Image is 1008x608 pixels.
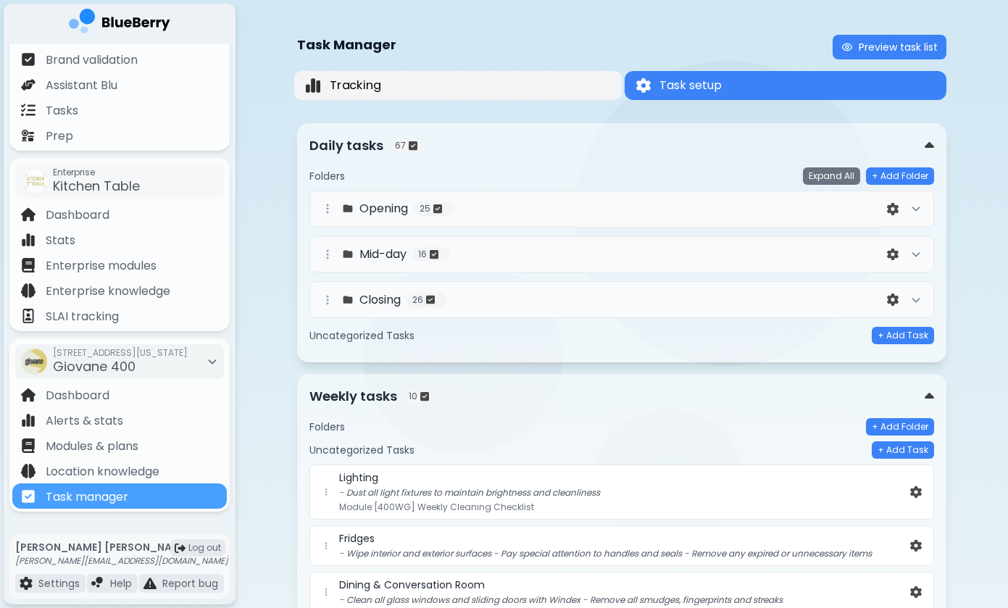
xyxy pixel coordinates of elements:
[46,308,119,325] p: SLAI tracking
[866,418,934,436] button: + Add Folder
[15,541,228,554] p: [PERSON_NAME] [PERSON_NAME]
[69,9,170,38] img: company logo
[359,246,407,263] h4: Mid-day
[803,167,860,185] button: Expand All
[46,463,159,480] p: Location knowledge
[833,35,946,59] button: Preview task list
[309,420,345,433] h5: Folders
[46,232,75,249] p: Stats
[309,386,397,407] p: Weekly tasks
[339,548,907,559] p: - Wipe interior and exterior surfaces - Pay special attention to handles and seals - Remove any e...
[309,170,345,183] h5: Folders
[162,577,218,590] p: Report bug
[21,438,36,453] img: file icon
[188,542,221,554] span: Log out
[21,413,36,428] img: file icon
[20,577,33,590] img: file icon
[21,489,36,504] img: file icon
[887,203,899,215] img: settings
[925,138,934,154] img: down chevron
[418,249,427,260] span: 16
[46,207,109,224] p: Dashboard
[306,77,320,93] img: Tracking
[420,203,430,215] span: 25
[53,357,136,375] span: Giovane 400
[15,555,228,567] p: [PERSON_NAME][EMAIL_ADDRESS][DOMAIN_NAME]
[359,291,401,309] h4: Closing
[46,412,123,430] p: Alerts & stats
[412,294,423,306] span: 26
[430,249,438,259] img: tasks
[46,283,170,300] p: Enterprise knowledge
[339,578,485,591] span: Dining & Conversation Room
[46,51,138,69] p: Brand validation
[339,501,907,513] p: Module: [400WG] Weekly Cleaning Checklist
[309,136,383,156] p: Daily tasks
[339,594,907,606] p: - Clean all glass windows and sliding doors with Windex - Remove all smudges, fingerprints and st...
[659,77,722,94] span: Task setup
[342,249,354,260] img: folder
[46,438,138,455] p: Modules & plans
[21,103,36,117] img: file icon
[339,487,907,499] p: - Dust all light fixtures to maintain brightness and cleanliness
[433,204,442,214] img: tasks
[21,207,36,222] img: file icon
[309,329,415,342] h5: Uncategorized Tasks
[420,391,429,401] img: tasks
[21,258,36,272] img: file icon
[409,141,417,151] img: tasks
[46,488,128,506] p: Task manager
[342,203,354,215] img: folder
[21,309,36,323] img: file icon
[46,387,109,404] p: Dashboard
[910,586,922,599] img: settings
[21,128,36,143] img: file icon
[309,443,415,457] h5: Uncategorized Tasks
[175,543,186,554] img: logout
[91,577,104,590] img: file icon
[21,283,36,298] img: file icon
[395,140,406,151] span: 67
[21,52,36,67] img: file icon
[143,577,157,590] img: file icon
[38,577,80,590] p: Settings
[46,102,78,120] p: Tasks
[21,388,36,402] img: file icon
[359,200,408,217] h4: Opening
[330,77,380,94] span: Tracking
[887,249,899,261] img: settings
[24,170,47,193] img: company thumbnail
[872,441,934,459] button: + Add Task
[342,294,354,306] img: folder
[21,233,36,247] img: file icon
[21,464,36,478] img: file icon
[636,78,651,93] img: Task setup
[625,71,946,100] button: Task setupTask setup
[925,389,934,404] img: down chevron
[297,35,396,55] h1: Task Manager
[21,78,36,92] img: file icon
[426,295,435,305] img: tasks
[910,540,922,552] img: settings
[339,471,378,484] span: Lighting
[46,257,157,275] p: Enterprise modules
[866,167,934,185] button: + Add Folder
[46,128,73,145] p: Prep
[53,177,140,195] span: Kitchen Table
[409,391,417,402] span: 10
[887,293,899,306] img: settings
[294,71,622,101] button: TrackingTracking
[872,327,934,344] button: + Add Task
[53,167,140,178] span: Enterprise
[339,532,375,545] span: Fridges
[46,77,117,94] p: Assistant Blu
[53,347,188,359] span: [STREET_ADDRESS][US_STATE]
[110,577,132,590] p: Help
[21,349,47,375] img: company thumbnail
[910,486,922,499] img: settings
